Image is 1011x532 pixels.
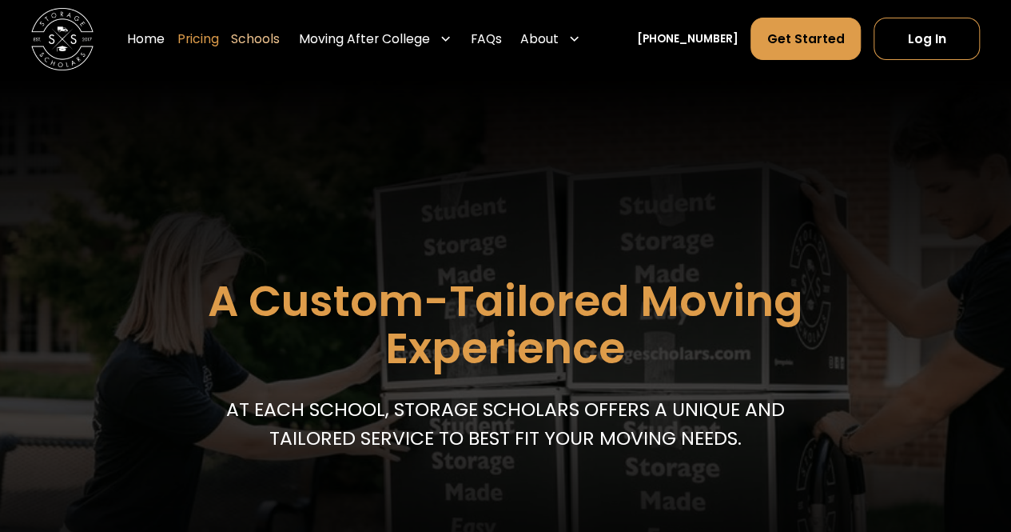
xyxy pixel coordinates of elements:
[293,18,458,62] div: Moving After College
[127,18,165,62] a: Home
[874,18,980,60] a: Log In
[514,18,587,62] div: About
[130,278,880,372] h1: A Custom-Tailored Moving Experience
[221,395,790,451] p: At each school, storage scholars offers a unique and tailored service to best fit your Moving needs.
[471,18,502,62] a: FAQs
[520,30,559,48] div: About
[231,18,280,62] a: Schools
[299,30,430,48] div: Moving After College
[750,18,861,60] a: Get Started
[177,18,219,62] a: Pricing
[31,8,94,70] img: Storage Scholars main logo
[637,31,738,48] a: [PHONE_NUMBER]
